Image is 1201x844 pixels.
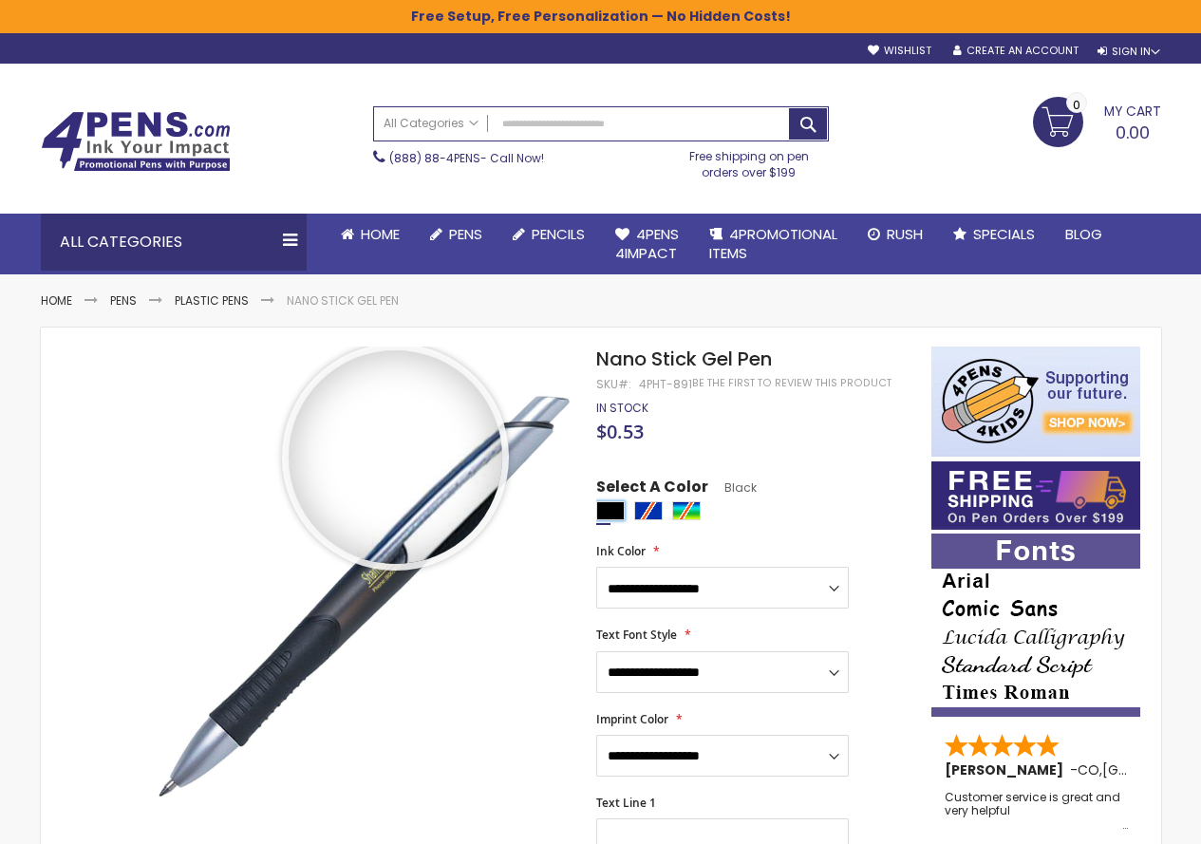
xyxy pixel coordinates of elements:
[287,293,399,309] li: Nano Stick Gel Pen
[596,501,625,520] div: Black
[1078,760,1099,779] span: CO
[596,711,668,727] span: Imprint Color
[868,44,931,58] a: Wishlist
[1065,224,1102,244] span: Blog
[953,44,1079,58] a: Create an Account
[449,224,482,244] span: Pens
[669,141,829,179] div: Free shipping on pen orders over $199
[1098,45,1160,59] div: Sign In
[1033,97,1161,144] a: 0.00 0
[41,292,72,309] a: Home
[497,214,600,255] a: Pencils
[1050,214,1117,255] a: Blog
[596,477,708,502] span: Select A Color
[389,150,544,166] span: - Call Now!
[938,214,1050,255] a: Specials
[1116,121,1150,144] span: 0.00
[931,534,1140,717] img: font-personalization-examples
[326,214,415,255] a: Home
[945,760,1070,779] span: [PERSON_NAME]
[694,214,853,275] a: 4PROMOTIONALITEMS
[41,214,307,271] div: All Categories
[596,401,648,416] div: Availability
[596,376,631,392] strong: SKU
[384,116,479,131] span: All Categories
[596,543,646,559] span: Ink Color
[600,214,694,275] a: 4Pens4impact
[708,479,757,496] span: Black
[596,400,648,416] span: In stock
[175,292,249,309] a: Plastic Pens
[1073,96,1080,114] span: 0
[931,347,1140,457] img: 4pens 4 kids
[709,224,837,263] span: 4PROMOTIONAL ITEMS
[361,224,400,244] span: Home
[596,627,677,643] span: Text Font Style
[596,795,656,811] span: Text Line 1
[853,214,938,255] a: Rush
[532,224,585,244] span: Pencils
[973,224,1035,244] span: Specials
[887,224,923,244] span: Rush
[931,461,1140,530] img: Free shipping on orders over $199
[615,224,679,263] span: 4Pens 4impact
[41,111,231,172] img: 4Pens Custom Pens and Promotional Products
[415,214,497,255] a: Pens
[692,376,891,390] a: Be the first to review this product
[374,107,488,139] a: All Categories
[596,419,644,444] span: $0.53
[639,377,692,392] div: 4PHT-891
[138,374,572,808] img: nano-stick-gel-pen-black_1_1.jpg
[945,791,1129,832] div: Customer service is great and very helpful
[389,150,480,166] a: (888) 88-4PENS
[596,346,772,372] span: Nano Stick Gel Pen
[110,292,137,309] a: Pens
